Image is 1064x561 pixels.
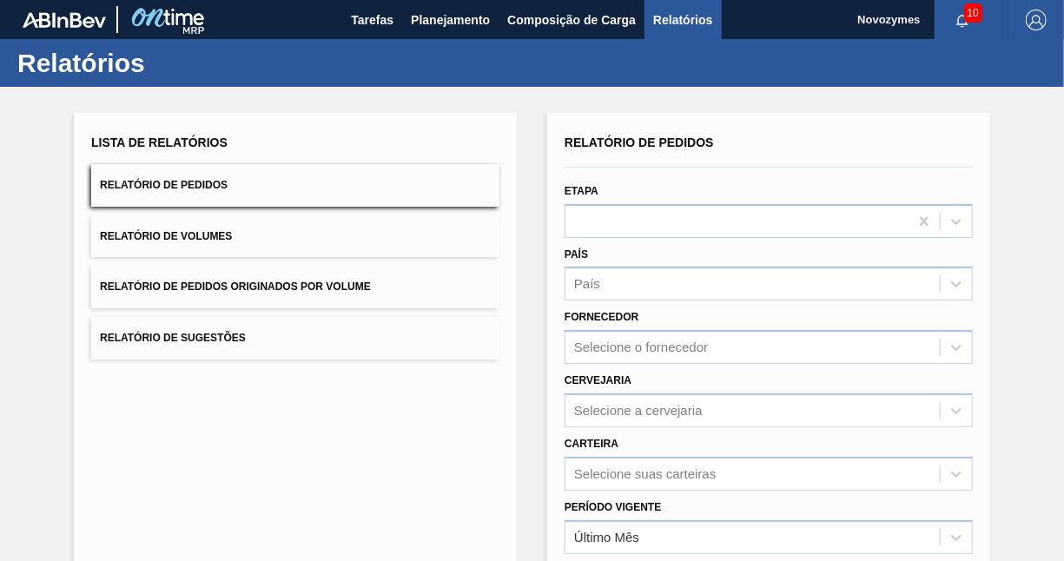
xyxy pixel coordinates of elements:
[100,179,228,191] span: Relatório de Pedidos
[91,215,499,258] button: Relatório de Volumes
[23,12,106,28] img: TNhmsLtSVTkK8tSr43FrP2fwEKptu5GPRR3wAAAABJRU5ErkJggg==
[565,501,661,513] label: Período Vigente
[565,135,714,149] span: Relatório de Pedidos
[935,8,990,32] button: Notificações
[565,311,638,323] label: Fornecedor
[565,248,588,261] label: País
[507,10,636,30] span: Composição de Carga
[574,340,708,355] div: Selecione o fornecedor
[91,135,228,149] span: Lista de Relatórios
[1026,10,1047,30] img: Logout
[565,438,618,450] label: Carteira
[574,277,600,292] div: País
[574,530,639,544] div: Último Mês
[91,266,499,308] button: Relatório de Pedidos Originados por Volume
[100,332,246,344] span: Relatório de Sugestões
[574,466,716,481] div: Selecione suas carteiras
[565,185,598,197] label: Etapa
[91,317,499,360] button: Relatório de Sugestões
[964,3,982,23] span: 10
[91,164,499,207] button: Relatório de Pedidos
[351,10,393,30] span: Tarefas
[411,10,490,30] span: Planejamento
[653,10,712,30] span: Relatórios
[17,53,326,73] h1: Relatórios
[100,280,371,293] span: Relatório de Pedidos Originados por Volume
[574,403,703,418] div: Selecione a cervejaria
[100,230,232,242] span: Relatório de Volumes
[565,374,631,386] label: Cervejaria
